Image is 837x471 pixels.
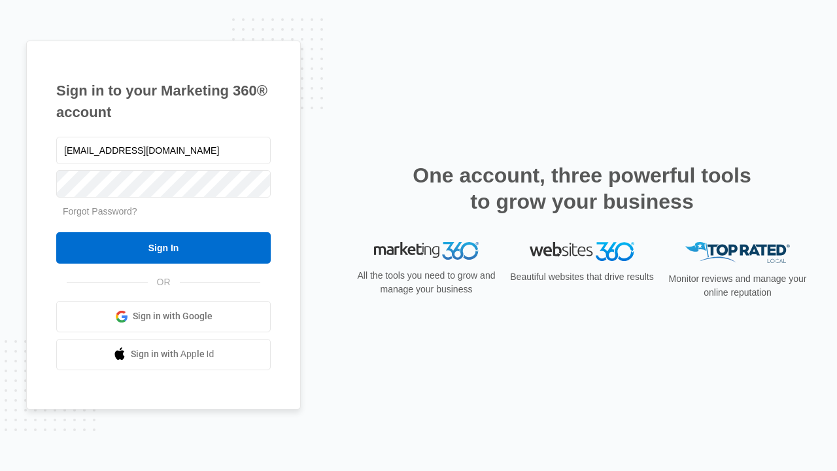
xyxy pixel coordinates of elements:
[685,242,790,264] img: Top Rated Local
[148,275,180,289] span: OR
[374,242,479,260] img: Marketing 360
[353,269,500,296] p: All the tools you need to grow and manage your business
[63,206,137,217] a: Forgot Password?
[131,347,214,361] span: Sign in with Apple Id
[56,232,271,264] input: Sign In
[664,272,811,300] p: Monitor reviews and manage your online reputation
[56,339,271,370] a: Sign in with Apple Id
[56,80,271,123] h1: Sign in to your Marketing 360® account
[56,301,271,332] a: Sign in with Google
[133,309,213,323] span: Sign in with Google
[530,242,634,261] img: Websites 360
[409,162,755,215] h2: One account, three powerful tools to grow your business
[509,270,655,284] p: Beautiful websites that drive results
[56,137,271,164] input: Email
